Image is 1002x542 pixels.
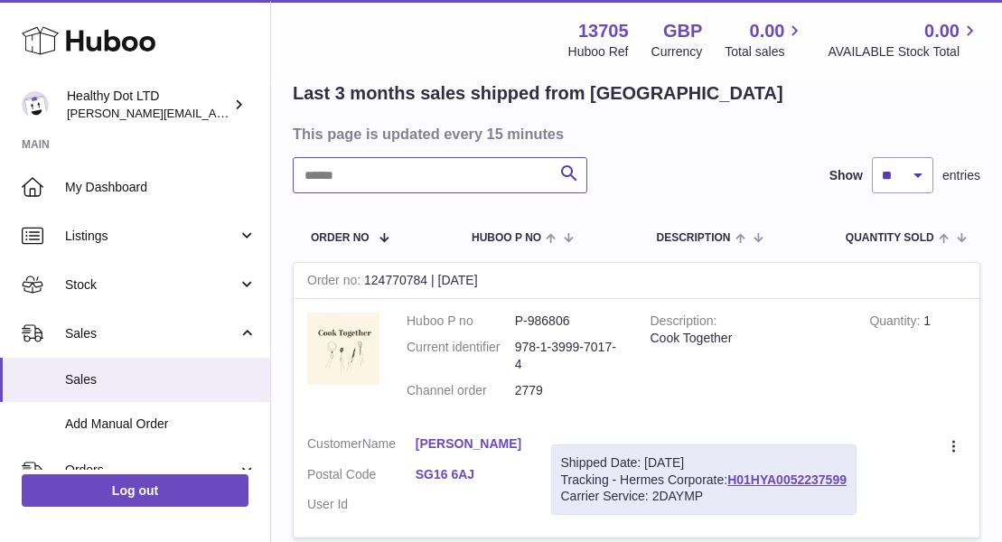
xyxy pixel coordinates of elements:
img: 1716545230.png [307,313,379,385]
span: Listings [65,228,238,245]
h3: This page is updated every 15 minutes [293,124,976,144]
strong: 13705 [578,19,629,43]
span: Customer [307,436,362,451]
a: 0.00 AVAILABLE Stock Total [828,19,980,61]
dd: 978-1-3999-7017-4 [515,339,623,373]
span: Order No [311,232,370,244]
div: Carrier Service: 2DAYMP [561,488,847,505]
span: Quantity Sold [846,232,934,244]
span: Sales [65,325,238,342]
span: Add Manual Order [65,416,257,433]
div: Huboo Ref [568,43,629,61]
strong: Description [651,313,717,332]
h2: Last 3 months sales shipped from [GEOGRAPHIC_DATA] [293,81,783,106]
a: H01HYA0052237599 [727,472,847,487]
dt: Name [307,435,416,457]
dt: Postal Code [307,466,416,488]
strong: GBP [663,19,702,43]
dt: User Id [307,496,416,513]
span: 0.00 [924,19,960,43]
span: Sales [65,371,257,388]
div: Tracking - Hermes Corporate: [551,444,857,516]
span: My Dashboard [65,179,257,196]
a: 0.00 Total sales [725,19,805,61]
span: Total sales [725,43,805,61]
span: Orders [65,462,238,479]
div: Cook Together [651,330,843,347]
label: Show [829,167,863,184]
img: Dorothy@healthydot.com [22,91,49,118]
span: AVAILABLE Stock Total [828,43,980,61]
dd: 2779 [515,382,623,399]
dt: Channel order [407,382,515,399]
strong: Quantity [869,313,923,332]
dt: Current identifier [407,339,515,373]
span: Stock [65,276,238,294]
div: 124770784 | [DATE] [294,263,979,299]
span: entries [942,167,980,184]
dt: Huboo P no [407,313,515,330]
div: Currency [651,43,703,61]
td: 1 [856,299,979,422]
strong: Order no [307,273,364,292]
dd: P-986806 [515,313,623,330]
span: Description [656,232,730,244]
div: Healthy Dot LTD [67,88,229,122]
span: Huboo P no [472,232,541,244]
a: Log out [22,474,248,507]
a: [PERSON_NAME] [416,435,524,453]
div: Shipped Date: [DATE] [561,454,847,472]
span: [PERSON_NAME][EMAIL_ADDRESS][DOMAIN_NAME] [67,106,362,120]
a: SG16 6AJ [416,466,524,483]
span: 0.00 [750,19,785,43]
